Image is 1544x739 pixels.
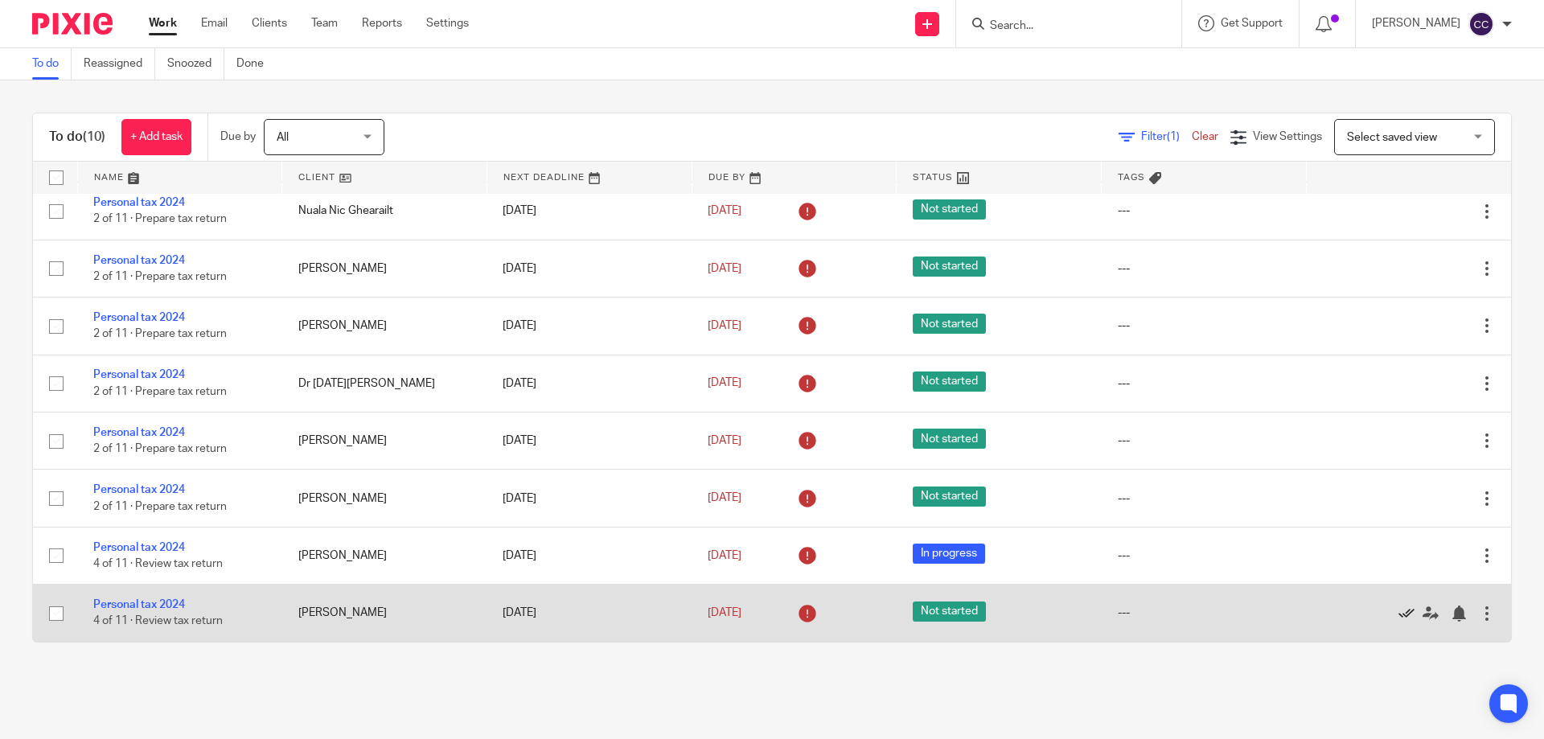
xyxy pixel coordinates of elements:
td: [DATE] [487,183,692,240]
td: [DATE] [487,585,692,642]
a: Settings [426,15,469,31]
div: --- [1118,491,1291,507]
span: 4 of 11 · Review tax return [93,558,223,569]
input: Search [988,19,1133,34]
span: Filter [1141,131,1192,142]
span: [DATE] [708,263,741,274]
a: Personal tax 2024 [93,542,185,553]
a: Done [236,48,276,80]
h1: To do [49,129,105,146]
span: Tags [1118,173,1145,182]
td: [PERSON_NAME] [282,527,487,584]
td: [PERSON_NAME] [282,470,487,527]
span: [DATE] [708,550,741,561]
a: Personal tax 2024 [93,197,185,208]
div: --- [1118,203,1291,219]
a: Email [201,15,228,31]
a: Snoozed [167,48,224,80]
span: Not started [913,487,986,507]
span: Not started [913,199,986,220]
span: All [277,132,289,143]
td: [DATE] [487,298,692,355]
p: [PERSON_NAME] [1372,15,1460,31]
a: Reports [362,15,402,31]
span: View Settings [1253,131,1322,142]
p: Due by [220,129,256,145]
span: 2 of 11 · Prepare tax return [93,443,227,454]
a: Personal tax 2024 [93,599,185,610]
td: Dr [DATE][PERSON_NAME] [282,355,487,412]
span: [DATE] [708,607,741,618]
a: Mark as done [1398,605,1423,621]
td: [PERSON_NAME] [282,240,487,297]
div: --- [1118,605,1291,621]
span: Not started [913,601,986,622]
span: 2 of 11 · Prepare tax return [93,271,227,282]
span: Not started [913,257,986,277]
span: 2 of 11 · Prepare tax return [93,501,227,512]
div: --- [1118,261,1291,277]
a: Personal tax 2024 [93,255,185,266]
a: + Add task [121,119,191,155]
span: 2 of 11 · Prepare tax return [93,214,227,225]
a: Personal tax 2024 [93,484,185,495]
span: [DATE] [708,320,741,331]
div: --- [1118,548,1291,564]
a: Clients [252,15,287,31]
span: Get Support [1221,18,1283,29]
td: [PERSON_NAME] [282,413,487,470]
span: [DATE] [708,435,741,446]
span: Not started [913,429,986,449]
span: Not started [913,372,986,392]
span: Not started [913,314,986,334]
span: [DATE] [708,378,741,389]
td: [DATE] [487,355,692,412]
td: [PERSON_NAME] [282,298,487,355]
td: [DATE] [487,527,692,584]
span: In progress [913,544,985,564]
span: [DATE] [708,205,741,216]
a: Work [149,15,177,31]
td: [DATE] [487,413,692,470]
td: [PERSON_NAME] [282,585,487,642]
td: Nuala Nic Ghearailt [282,183,487,240]
td: [DATE] [487,470,692,527]
img: Pixie [32,13,113,35]
a: Personal tax 2024 [93,369,185,380]
img: svg%3E [1468,11,1494,37]
a: Team [311,15,338,31]
a: Reassigned [84,48,155,80]
a: Personal tax 2024 [93,427,185,438]
div: --- [1118,433,1291,449]
span: Select saved view [1347,132,1437,143]
div: --- [1118,318,1291,334]
span: (10) [83,130,105,143]
span: 2 of 11 · Prepare tax return [93,386,227,397]
a: Personal tax 2024 [93,312,185,323]
span: 2 of 11 · Prepare tax return [93,329,227,340]
a: To do [32,48,72,80]
span: (1) [1167,131,1180,142]
a: Clear [1192,131,1218,142]
span: [DATE] [708,492,741,503]
span: 4 of 11 · Review tax return [93,616,223,627]
td: [DATE] [487,240,692,297]
div: --- [1118,376,1291,392]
